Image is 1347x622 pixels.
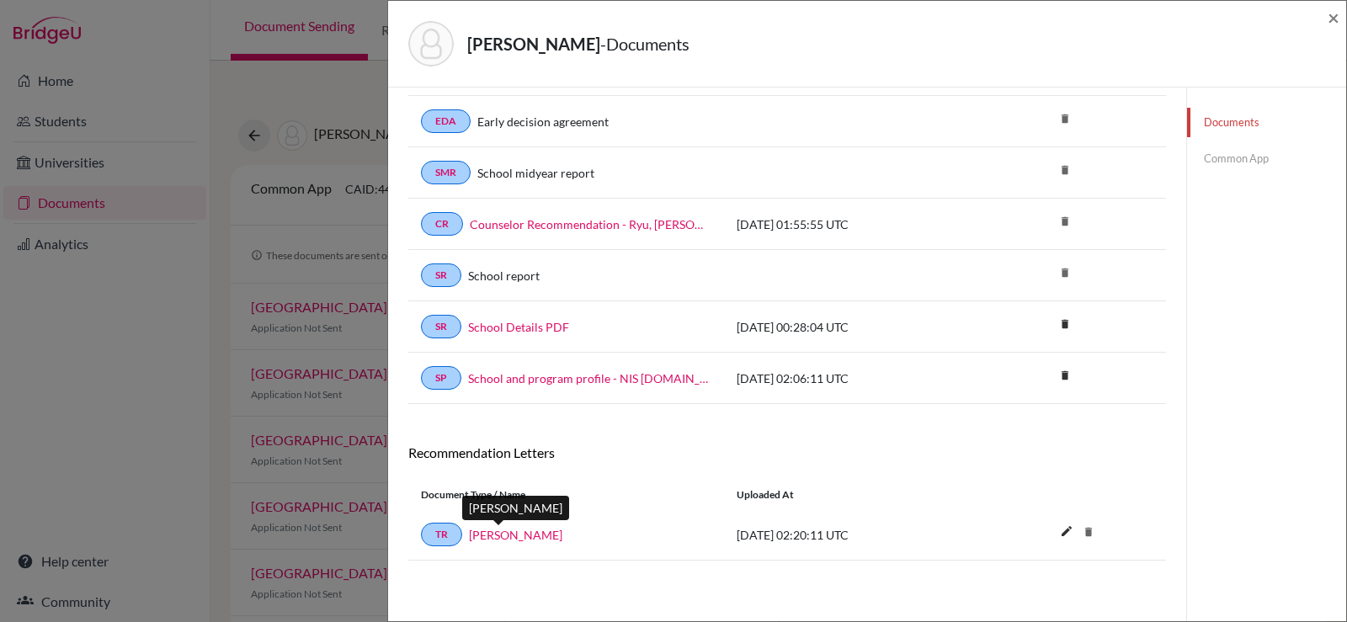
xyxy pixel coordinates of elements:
[724,318,977,336] div: [DATE] 00:28:04 UTC
[737,528,849,542] span: [DATE] 02:20:11 UTC
[724,215,977,233] div: [DATE] 01:55:55 UTC
[1328,8,1339,28] button: Close
[477,113,609,130] a: Early decision agreement
[477,164,594,182] a: School midyear report
[1052,363,1078,388] i: delete
[1187,108,1346,137] a: Documents
[1052,260,1078,285] i: delete
[1187,144,1346,173] a: Common App
[1076,519,1101,545] i: delete
[1052,314,1078,337] a: delete
[1053,518,1080,545] i: edit
[421,315,461,338] a: SR
[421,523,462,546] a: TR
[468,267,540,284] a: School report
[724,487,977,502] div: Uploaded at
[1052,209,1078,234] i: delete
[470,215,711,233] a: Counselor Recommendation - Ryu, [PERSON_NAME] ([PERSON_NAME])
[724,369,977,387] div: [DATE] 02:06:11 UTC
[1328,5,1339,29] span: ×
[408,487,724,502] div: Document Type / Name
[468,318,569,336] a: School Details PDF
[1052,311,1078,337] i: delete
[421,366,461,390] a: SP
[421,161,471,184] a: SMR
[1052,365,1078,388] a: delete
[462,496,569,520] div: [PERSON_NAME]
[469,526,562,544] a: [PERSON_NAME]
[468,369,711,387] a: School and program profile - NIS [DOMAIN_NAME]_wide
[1052,157,1078,183] i: delete
[421,109,471,133] a: EDA
[421,212,463,236] a: CR
[1052,520,1081,545] button: edit
[600,34,689,54] span: - Documents
[467,34,600,54] strong: [PERSON_NAME]
[1052,106,1078,131] i: delete
[408,444,1166,460] h6: Recommendation Letters
[421,263,461,287] a: SR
